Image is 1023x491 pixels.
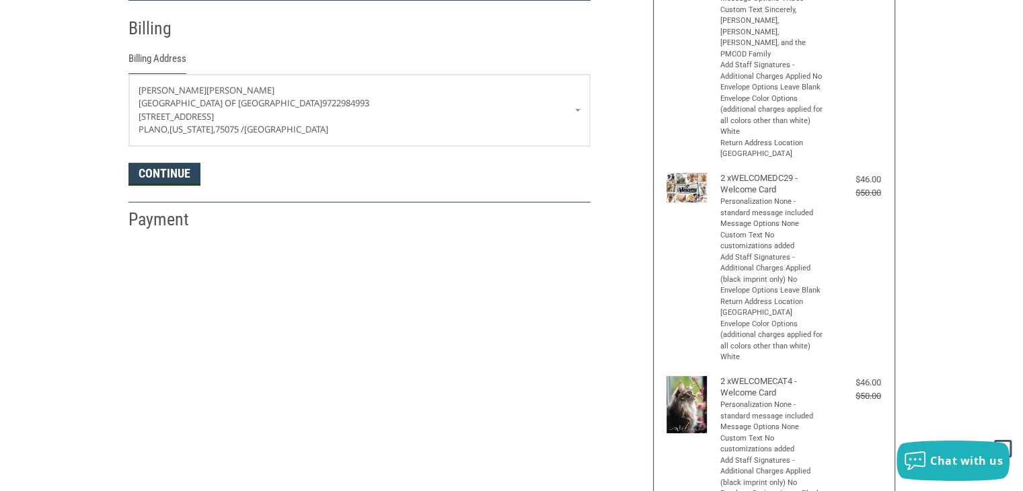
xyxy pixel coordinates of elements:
[169,123,215,135] span: [US_STATE],
[720,60,825,82] li: Add Staff Signatures - Additional Charges Applied No
[128,51,186,73] legend: Billing Address
[827,389,881,403] div: $50.00
[720,230,825,252] li: Custom Text No customizations added
[720,319,825,363] li: Envelope Color Options (additional charges applied for all colors other than white) White
[720,82,825,93] li: Envelope Options Leave Blank
[827,186,881,200] div: $50.00
[827,173,881,186] div: $46.00
[720,93,825,138] li: Envelope Color Options (additional charges applied for all colors other than white) White
[215,123,244,135] span: 75075 /
[720,376,825,398] h4: 2 x WELCOMECAT4 - Welcome Card
[720,297,825,319] li: Return Address Location [GEOGRAPHIC_DATA]
[128,163,200,186] button: Continue
[139,84,206,96] span: [PERSON_NAME]
[128,17,207,40] h2: Billing
[720,252,825,286] li: Add Staff Signatures - Additional Charges Applied (black imprint only) No
[897,441,1010,481] button: Chat with us
[720,196,825,219] li: Personalization None - standard message included
[244,123,328,135] span: [GEOGRAPHIC_DATA]
[930,453,1003,468] span: Chat with us
[128,209,207,231] h2: Payment
[827,376,881,389] div: $46.00
[139,110,214,122] span: [STREET_ADDRESS]
[720,455,825,489] li: Add Staff Signatures - Additional Charges Applied (black imprint only) No
[720,285,825,297] li: Envelope Options Leave Blank
[720,433,825,455] li: Custom Text No customizations added
[206,84,274,96] span: [PERSON_NAME]
[322,97,369,109] span: 9722984993
[720,138,825,160] li: Return Address Location [GEOGRAPHIC_DATA]
[129,75,590,146] a: Enter or select a different address
[720,5,825,61] li: Custom Text Sincerely, [PERSON_NAME], [PERSON_NAME], [PERSON_NAME], and the PMCOD Family
[139,123,169,135] span: Plano,
[139,97,322,109] span: [GEOGRAPHIC_DATA] of [GEOGRAPHIC_DATA]
[720,422,825,433] li: Message Options None
[720,173,825,195] h4: 2 x WELCOMEDC29 - Welcome Card
[720,219,825,230] li: Message Options None
[720,400,825,422] li: Personalization None - standard message included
